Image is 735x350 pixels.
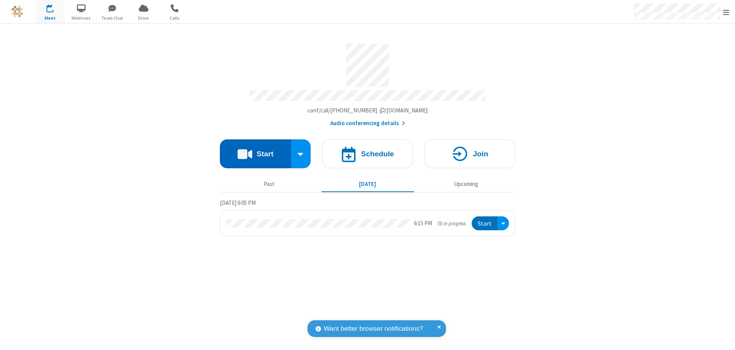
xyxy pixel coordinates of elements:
[414,219,432,228] div: 6:15 PM
[220,198,515,237] section: Today's Meetings
[220,199,256,206] span: [DATE] 6:05 PM
[324,324,423,334] span: Want better browser notifications?
[321,177,414,191] button: [DATE]
[220,139,291,168] button: Start
[497,216,509,231] div: Open menu
[322,139,413,168] button: Schedule
[12,6,23,17] img: QA Selenium DO NOT DELETE OR CHANGE
[473,150,488,157] h4: Join
[98,15,127,22] span: Team Chat
[129,15,158,22] span: Drive
[36,15,65,22] span: Meet
[424,139,515,168] button: Join
[330,119,405,128] button: Audio conferencing details
[472,216,497,231] button: Start
[223,177,316,191] button: Past
[308,107,428,114] span: Copy my meeting room link
[52,4,57,10] div: 1
[291,139,311,168] div: Start conference options
[160,15,189,22] span: Calls
[67,15,96,22] span: Webinars
[361,150,394,157] h4: Schedule
[308,106,428,115] button: Copy my meeting room linkCopy my meeting room link
[256,150,273,157] h4: Start
[420,177,512,191] button: Upcoming
[220,38,515,128] section: Account details
[438,220,466,227] em: in progress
